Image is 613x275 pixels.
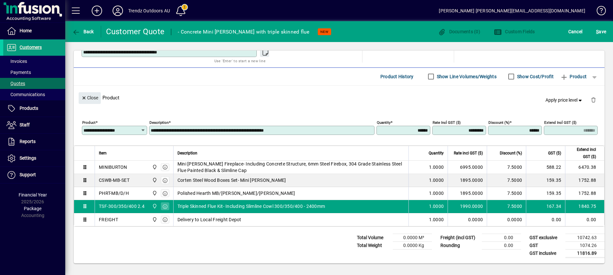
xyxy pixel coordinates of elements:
span: 1.0000 [429,164,444,170]
span: Staff [20,122,30,127]
td: 1752.88 [565,187,604,200]
div: Trendz Outdoors AU [128,6,170,16]
span: Central [150,203,158,210]
mat-label: Discount (%) [488,120,510,124]
span: Central [150,216,158,223]
td: Total Weight [354,241,393,249]
span: Home [20,28,32,33]
span: Communications [7,92,45,97]
div: 1990.0000 [452,203,483,210]
button: Apply price level [543,94,586,106]
span: Item [99,150,107,157]
span: Close [81,93,98,103]
div: 1895.0000 [452,190,483,196]
td: 0.00 [526,213,565,226]
span: ave [596,26,606,37]
span: 1.0000 [429,203,444,210]
span: Settings [20,155,36,161]
div: CSWB-MB-SET [99,177,130,183]
app-page-header-button: Close [77,94,102,100]
td: 0.00 [482,241,521,249]
a: Quotes [3,78,65,89]
span: Triple Skinned Flue Kit- Including Slimline Cowl 300/350/400 - 2400mm [177,203,325,210]
td: 159.35 [526,187,565,200]
div: 6995.0000 [452,164,483,170]
span: Product History [380,71,414,82]
div: 1895.0000 [452,177,483,183]
div: [PERSON_NAME] [PERSON_NAME][EMAIL_ADDRESS][DOMAIN_NAME] [439,6,585,16]
app-page-header-button: Back [65,26,101,37]
button: Profile [107,5,128,17]
span: Discount (%) [500,150,522,157]
span: Invoices [7,59,27,64]
span: Apply price level [545,97,583,104]
span: 1.0000 [429,177,444,183]
span: Products [20,106,38,111]
mat-label: Quantity [377,120,391,124]
app-page-header-button: Delete [586,97,601,103]
a: Support [3,167,65,183]
button: Cancel [567,26,584,37]
td: 0.0000 M³ [393,234,432,241]
span: Back [72,29,94,34]
span: 1.0000 [429,190,444,196]
span: Polished Hearth MB/[PERSON_NAME]/[PERSON_NAME] [177,190,295,196]
span: Mini [PERSON_NAME] Fireplace- Including Concrete Structure, 6mm Steel Firebox, 304 Grade Stainles... [177,161,405,174]
div: Product [74,86,605,109]
button: Product History [378,71,416,82]
span: Central [150,190,158,197]
span: Reports [20,139,36,144]
div: MINIBURTON [99,164,127,170]
span: NEW [320,30,329,34]
button: Custom Fields [492,26,537,37]
a: Products [3,100,65,117]
label: Show Line Volumes/Weights [436,73,497,80]
span: Payments [7,70,31,75]
span: Central [150,164,158,171]
td: 11816.89 [565,249,605,257]
a: Home [3,23,65,39]
td: 167.34 [526,200,565,213]
mat-hint: Use 'Enter' to start a new line [214,57,266,65]
a: Communications [3,89,65,100]
td: 0.00 [565,213,604,226]
td: 0.0000 Kg [393,241,432,249]
td: 588.22 [526,161,565,174]
span: Quantity [429,150,444,157]
span: Documents (0) [438,29,480,34]
td: Rounding [437,241,482,249]
mat-label: Extend incl GST ($) [544,120,576,124]
span: Corten Steel Wood Boxes Set- Mini [PERSON_NAME] [177,177,286,183]
div: 0.0000 [452,216,483,223]
span: Description [177,150,197,157]
a: Invoices [3,56,65,67]
a: Reports [3,134,65,150]
span: Central [150,177,158,184]
td: GST inclusive [526,249,565,257]
td: 6470.38 [565,161,604,174]
button: Product [557,71,590,82]
td: GST exclusive [526,234,565,241]
span: Extend incl GST ($) [569,146,596,160]
a: Payments [3,67,65,78]
span: Cancel [568,26,583,37]
button: Delete [586,92,601,108]
td: 1752.88 [565,174,604,187]
a: Settings [3,150,65,166]
span: Quotes [7,81,25,86]
td: Freight (incl GST) [437,234,482,241]
span: Rate incl GST ($) [454,150,483,157]
a: Staff [3,117,65,133]
button: Add [86,5,107,17]
span: 1.0000 [429,216,444,223]
td: 0.00 [482,234,521,241]
div: - Concrete Mini [PERSON_NAME] with triple skinned flue [178,27,310,37]
button: Close [79,92,101,104]
mat-label: Product [82,120,96,124]
mat-label: Rate incl GST ($) [433,120,461,124]
td: GST [526,241,565,249]
td: 7.5000 [487,174,526,187]
div: PHRT-MB/D/H [99,190,129,196]
button: Save [594,26,608,37]
td: 1840.75 [565,200,604,213]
